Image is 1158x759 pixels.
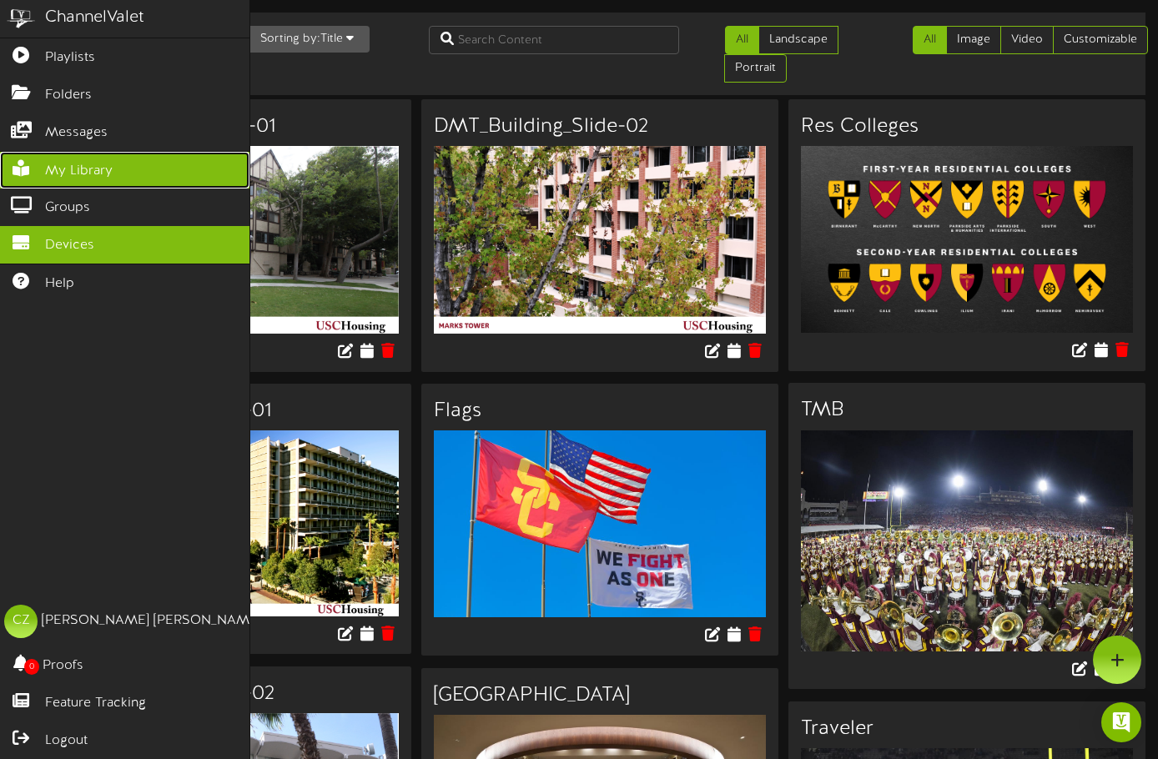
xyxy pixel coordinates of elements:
[434,116,766,138] h3: DMT_Building_Slide-02
[45,694,146,713] span: Feature Tracking
[434,146,766,334] img: eb11cfaf-4f28-4df2-96d5-439873649df9.jpg
[801,718,1133,740] h3: Traveler
[45,48,95,68] span: Playlists
[758,26,838,54] a: Landscape
[45,199,90,218] span: Groups
[244,26,370,53] button: Sorting by:Title
[724,54,787,83] a: Portrait
[43,656,83,676] span: Proofs
[42,611,261,631] div: [PERSON_NAME] [PERSON_NAME]
[45,86,92,105] span: Folders
[429,26,680,54] input: Search Content
[946,26,1001,54] a: Image
[434,400,766,422] h3: Flags
[1101,702,1141,742] div: Open Intercom Messenger
[725,26,759,54] a: All
[801,430,1133,651] img: 437e95da-e9d9-4da2-8879-2655cbeb3fe9.jpg
[801,116,1133,138] h3: Res Colleges
[24,659,39,675] span: 0
[1053,26,1148,54] a: Customizable
[45,731,88,751] span: Logout
[801,146,1133,333] img: a695ac7c-ed23-44e9-98e5-4056893fd952.jpg
[45,123,108,143] span: Messages
[45,162,113,181] span: My Library
[913,26,947,54] a: All
[45,6,144,30] div: ChannelValet
[45,274,74,294] span: Help
[434,430,766,617] img: bb5f5718-34f8-4b49-b581-46891c6574be.jpg
[45,236,94,255] span: Devices
[4,605,38,638] div: CZ
[434,685,766,706] h3: [GEOGRAPHIC_DATA]
[801,400,1133,421] h3: TMB
[1000,26,1054,54] a: Video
